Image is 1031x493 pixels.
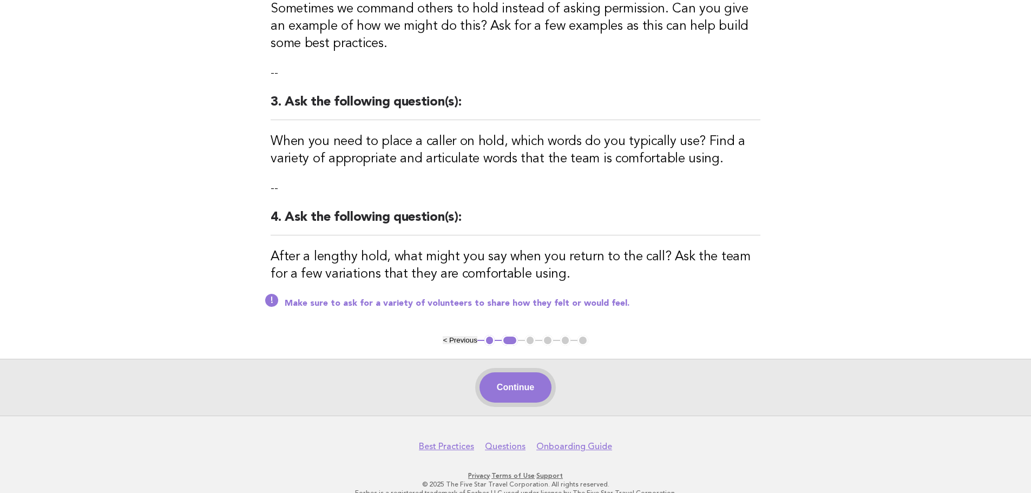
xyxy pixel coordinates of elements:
p: Make sure to ask for a variety of volunteers to share how they felt or would feel. [285,298,760,309]
p: -- [271,65,760,81]
h3: After a lengthy hold, what might you say when you return to the call? Ask the team for a few vari... [271,248,760,283]
a: Onboarding Guide [536,441,612,452]
a: Terms of Use [491,472,535,479]
h2: 3. Ask the following question(s): [271,94,760,120]
h3: Sometimes we command others to hold instead of asking permission. Can you give an example of how ... [271,1,760,52]
h2: 4. Ask the following question(s): [271,209,760,235]
button: 2 [502,335,517,346]
button: < Previous [443,336,477,344]
button: 1 [484,335,495,346]
a: Questions [485,441,526,452]
p: © 2025 The Five Star Travel Corporation. All rights reserved. [185,480,847,489]
a: Best Practices [419,441,474,452]
p: -- [271,181,760,196]
p: · · [185,471,847,480]
button: Continue [480,372,551,403]
h3: When you need to place a caller on hold, which words do you typically use? Find a variety of appr... [271,133,760,168]
a: Support [536,472,563,479]
a: Privacy [468,472,490,479]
